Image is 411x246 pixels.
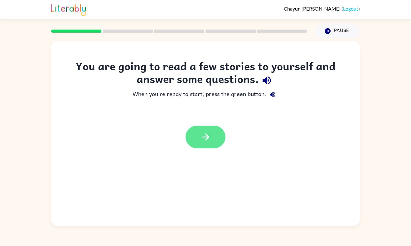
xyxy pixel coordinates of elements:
div: ( ) [284,6,360,12]
a: Logout [343,6,358,12]
img: Literably [51,2,86,16]
div: When you're ready to start, press the green button. [64,88,347,101]
button: Pause [315,24,360,38]
span: Chayun [PERSON_NAME] [284,6,341,12]
div: You are going to read a few stories to yourself and answer some questions. [64,60,347,88]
